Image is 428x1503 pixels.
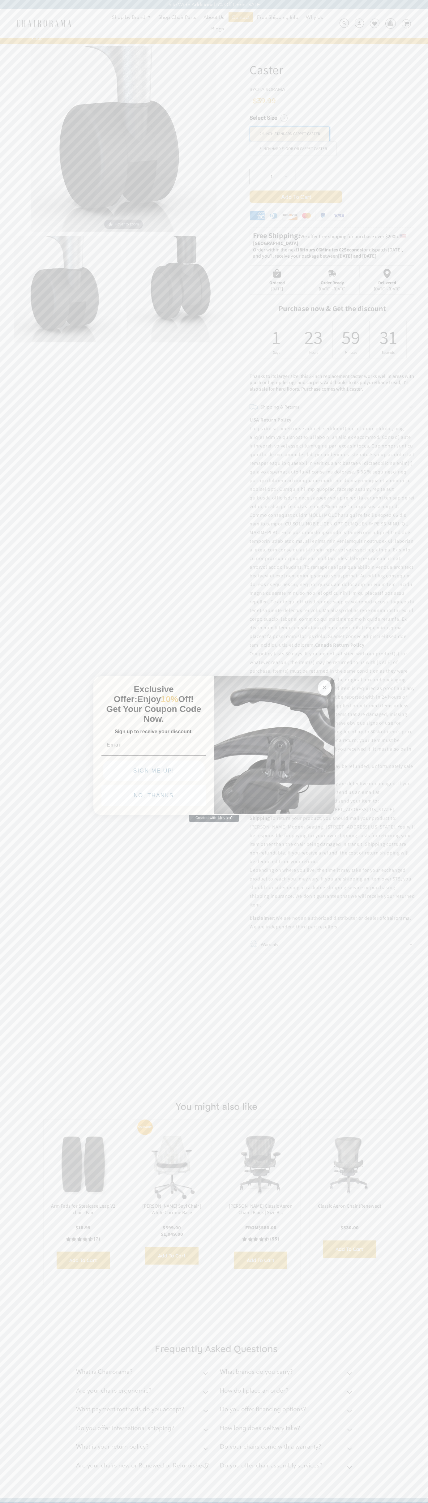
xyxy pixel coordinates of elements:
span: Get Your Coupon Code Now. [106,704,201,724]
span: Sign up to receive your discount. [115,729,193,734]
a: Created with Klaviyo - opens in a new tab [189,814,239,822]
input: Email [101,739,206,751]
img: 92d77583-a095-41f6-84e7-858462e0427a.jpeg [214,675,335,814]
span: 10% [161,694,178,704]
button: Close dialog [318,680,332,696]
span: Exclusive Offer: [114,684,174,704]
span: Enjoy Off! [137,694,194,704]
button: SIGN ME UP! [103,760,205,781]
button: NO, THANKS [101,785,206,806]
